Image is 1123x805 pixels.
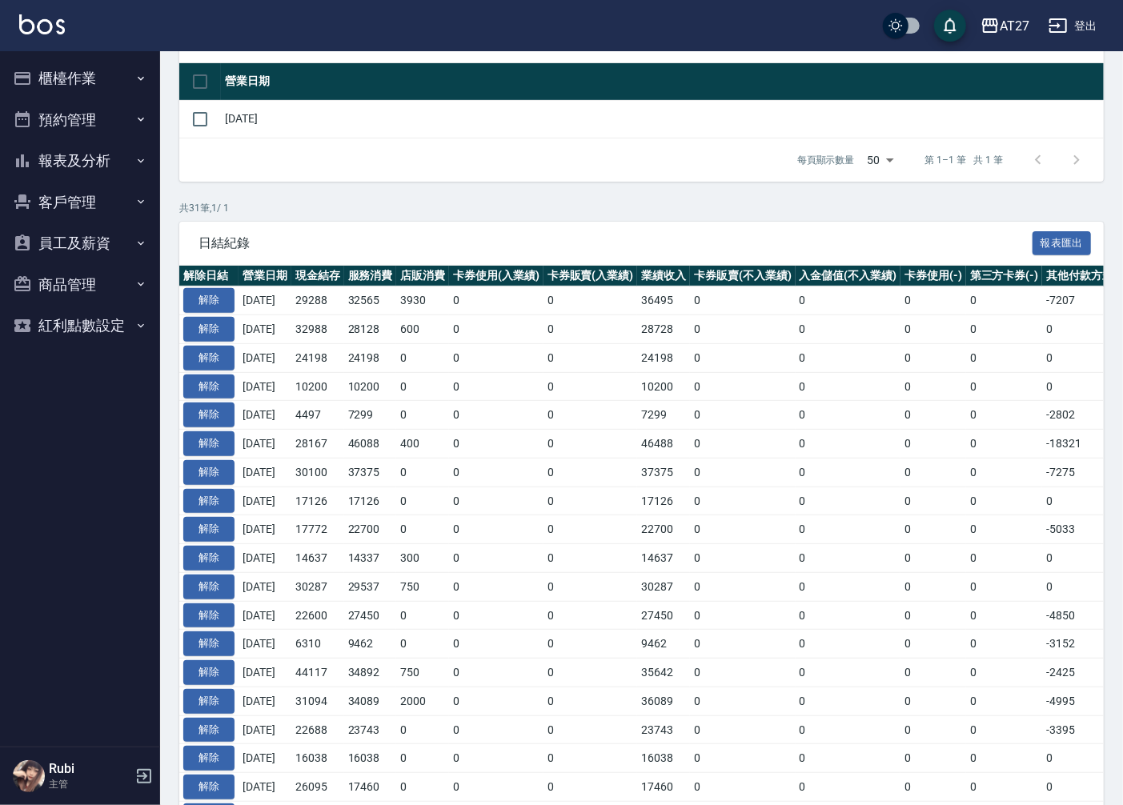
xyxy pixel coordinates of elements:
[543,773,638,802] td: 0
[396,630,449,659] td: 0
[637,744,690,773] td: 16038
[543,744,638,773] td: 0
[900,458,966,487] td: 0
[396,544,449,573] td: 300
[796,401,901,430] td: 0
[900,487,966,515] td: 0
[344,487,397,515] td: 17126
[291,687,344,715] td: 31094
[966,601,1043,630] td: 0
[900,544,966,573] td: 0
[239,487,291,515] td: [DATE]
[861,138,900,182] div: 50
[637,430,690,459] td: 46488
[637,544,690,573] td: 14637
[239,630,291,659] td: [DATE]
[900,372,966,401] td: 0
[796,773,901,802] td: 0
[291,315,344,344] td: 32988
[543,315,638,344] td: 0
[900,773,966,802] td: 0
[449,430,543,459] td: 0
[344,266,397,286] th: 服務消費
[637,315,690,344] td: 28728
[449,744,543,773] td: 0
[966,401,1043,430] td: 0
[344,601,397,630] td: 27450
[637,266,690,286] th: 業績收入
[344,458,397,487] td: 37375
[900,343,966,372] td: 0
[199,235,1033,251] span: 日結紀錄
[543,286,638,315] td: 0
[221,63,1104,101] th: 營業日期
[239,515,291,544] td: [DATE]
[344,572,397,601] td: 29537
[344,515,397,544] td: 22700
[396,487,449,515] td: 0
[449,458,543,487] td: 0
[900,630,966,659] td: 0
[934,10,966,42] button: save
[396,458,449,487] td: 0
[344,315,397,344] td: 28128
[449,372,543,401] td: 0
[183,575,235,599] button: 解除
[690,266,796,286] th: 卡券販賣(不入業績)
[239,601,291,630] td: [DATE]
[543,630,638,659] td: 0
[291,286,344,315] td: 29288
[6,140,154,182] button: 報表及分析
[1042,11,1104,41] button: 登出
[239,744,291,773] td: [DATE]
[6,305,154,346] button: 紅利點數設定
[239,458,291,487] td: [DATE]
[239,773,291,802] td: [DATE]
[637,286,690,315] td: 36495
[796,315,901,344] td: 0
[183,660,235,685] button: 解除
[183,603,235,628] button: 解除
[966,372,1043,401] td: 0
[543,659,638,687] td: 0
[900,401,966,430] td: 0
[183,374,235,399] button: 解除
[637,659,690,687] td: 35642
[637,601,690,630] td: 27450
[291,401,344,430] td: 4497
[291,773,344,802] td: 26095
[543,515,638,544] td: 0
[183,775,235,799] button: 解除
[966,487,1043,515] td: 0
[344,630,397,659] td: 9462
[690,430,796,459] td: 0
[183,489,235,514] button: 解除
[19,14,65,34] img: Logo
[291,744,344,773] td: 16038
[291,572,344,601] td: 30287
[449,343,543,372] td: 0
[449,601,543,630] td: 0
[690,286,796,315] td: 0
[449,401,543,430] td: 0
[396,687,449,715] td: 2000
[900,430,966,459] td: 0
[966,630,1043,659] td: 0
[543,572,638,601] td: 0
[291,715,344,744] td: 22688
[690,744,796,773] td: 0
[796,659,901,687] td: 0
[966,744,1043,773] td: 0
[239,544,291,573] td: [DATE]
[291,343,344,372] td: 24198
[449,715,543,744] td: 0
[690,487,796,515] td: 0
[796,430,901,459] td: 0
[221,100,1104,138] td: [DATE]
[966,430,1043,459] td: 0
[239,715,291,744] td: [DATE]
[183,402,235,427] button: 解除
[690,515,796,544] td: 0
[543,458,638,487] td: 0
[637,458,690,487] td: 37375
